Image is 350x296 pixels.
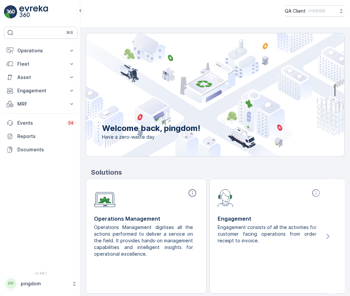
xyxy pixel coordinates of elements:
[17,120,63,126] p: Events
[4,5,17,19] img: logo
[285,5,345,17] button: QA Client(+03:00)
[4,116,78,130] a: Events34
[4,271,78,275] span: v 1.48.1
[102,134,200,140] span: Have a zero-waste day
[17,74,64,81] p: Asset
[285,8,306,14] p: QA Client
[17,146,75,153] p: Documents
[94,188,116,207] img: module-icon
[94,224,193,257] p: Operations Management digitises all the actions performed to deliver a service on the field. It p...
[218,188,233,207] img: module-icon
[66,30,73,35] p: ⌘B
[4,143,78,156] a: Documents
[19,5,48,19] img: logo_light-DOdMpM7g.png
[56,33,344,156] img: city illustration
[17,61,64,67] p: Fleet
[6,278,16,289] div: PP
[218,215,322,223] p: Engagement
[4,57,78,71] button: Fleet
[4,277,78,291] button: PPpingdom
[4,71,78,84] button: Asset
[218,224,317,244] p: Engagement consists of all the activities for customer facing operations from order receipt to in...
[17,101,64,107] p: MRF
[17,133,75,140] p: Reports
[4,130,78,143] a: Reports
[4,97,78,111] button: MRF
[21,280,68,287] p: pingdom
[4,44,78,57] button: Operations
[91,167,345,177] p: Solutions
[4,84,78,97] button: Engagement
[94,215,198,223] p: Operations Management
[17,87,64,94] p: Engagement
[68,120,74,126] p: 34
[102,123,200,134] p: Welcome back, pingdom!
[308,8,325,14] p: ( +03:00 )
[17,47,64,54] p: Operations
